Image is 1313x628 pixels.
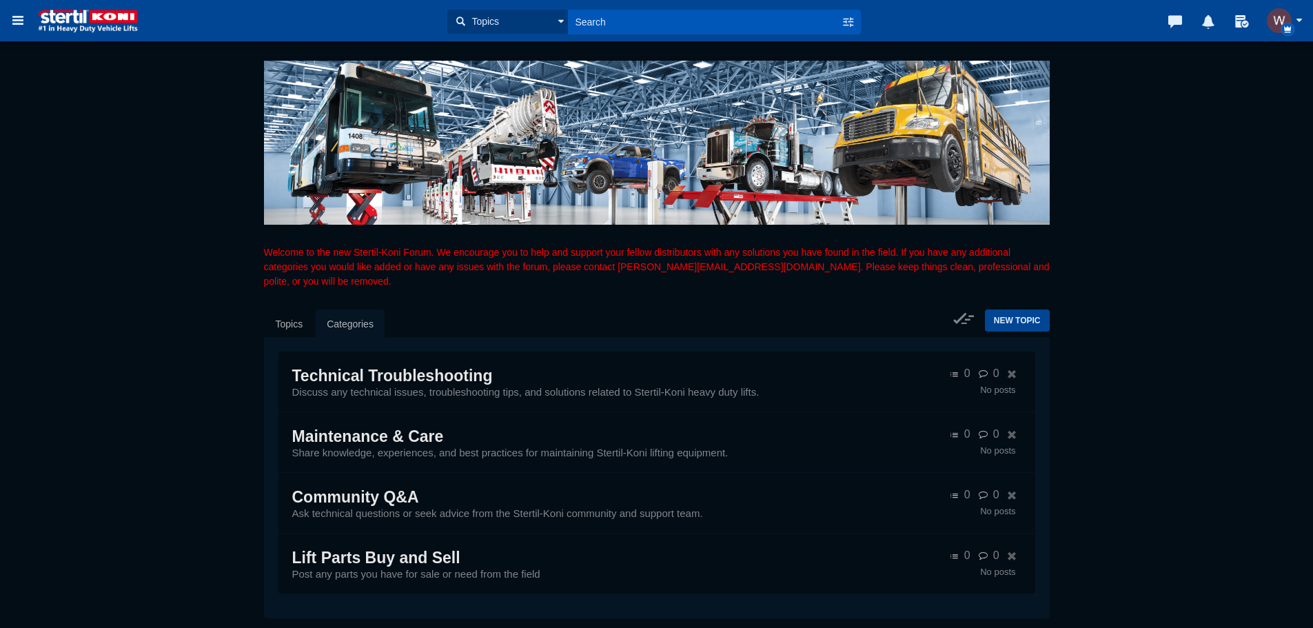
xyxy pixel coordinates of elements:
span: 0 [964,489,970,500]
img: wKiSC2GGgRlHAAAAABJRU5ErkJggg== [1267,8,1292,33]
span: 0 [993,489,999,500]
span: Topics [468,14,499,29]
span: 0 [964,367,970,379]
a: Lift Parts Buy and Sell [292,549,460,567]
img: logo%20STERTIL%20KONIRGB300%20w%20white%20text.png [32,8,143,33]
button: Topics [447,10,568,34]
a: Topics [265,310,314,338]
span: 0 [964,549,970,561]
a: Community Q&A [292,488,419,506]
span: Welcome to the new Stertil-Koni Forum. We encourage you to help and support your fellow distribut... [264,247,1050,287]
a: Maintenance & Care [292,427,444,445]
input: Search [568,10,840,34]
span: New Topic [994,316,1041,325]
span: 0 [993,367,999,379]
span: 0 [993,428,999,440]
a: New Topic [985,310,1050,332]
a: Technical Troubleshooting [292,367,493,385]
span: 0 [964,428,970,440]
span: 0 [993,549,999,561]
a: Categories [316,310,385,338]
